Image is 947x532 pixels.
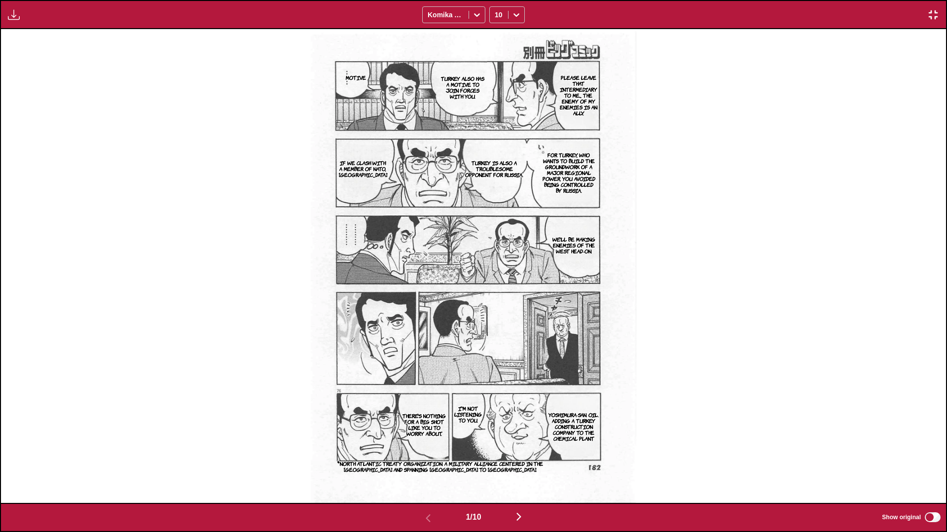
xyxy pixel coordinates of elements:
p: If we clash with a member of NATO, [GEOGRAPHIC_DATA] [337,158,389,179]
p: Yoshimura-san. Oil. Adding a turkey construction company to the chemical plant [544,410,604,443]
p: Motive [344,72,368,82]
p: Please leave that intermediary to me..., the enemy of my enemies is an ally. [558,72,599,118]
p: Turkey is also a troublesome opponent for Russia. [463,158,526,179]
img: Download translated images [8,9,20,21]
span: 1 / 10 [466,513,481,522]
img: Previous page [422,512,434,524]
p: I'm not listening to you. [452,403,484,425]
span: Show original [882,514,921,521]
img: Manga Panel [311,29,637,503]
input: Show original [925,512,941,522]
p: There's nothing for a big shot like you to worry about. [400,411,449,438]
img: Next page [513,511,525,523]
p: We'll be making enemies of the West head-on. [549,234,599,256]
p: *North Atlantic Treaty Organization. A military alliance centered in the [GEOGRAPHIC_DATA] and sp... [311,459,570,474]
p: Turkey also has a motive to join forces with you. [438,73,487,101]
p: For Turkey, who wants to build the groundwork of a major regional power, you avoided being contro... [539,150,598,195]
